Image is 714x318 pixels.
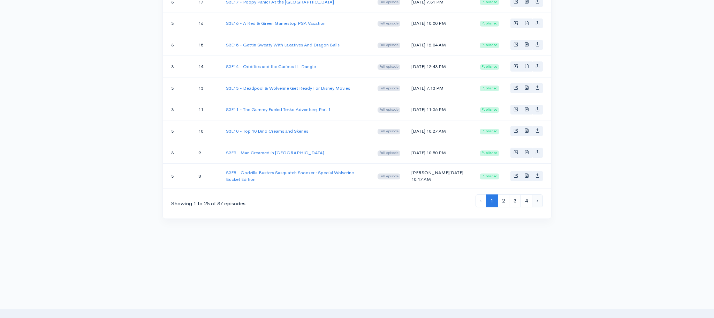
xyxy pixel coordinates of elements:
td: [DATE] 10:00 PM [406,13,474,34]
td: 11 [193,99,221,120]
span: Full episode [378,43,400,48]
div: Basic example [510,61,543,72]
td: 3 [163,56,193,77]
td: 14 [193,56,221,77]
span: Full episode [378,64,400,70]
span: Full episode [378,21,400,27]
a: S3E13 - Deadpool & Wolverine Get Ready For Disney Movies [226,85,350,91]
div: Basic example [510,105,543,115]
a: S3E16 - A Red & Green Gamestop PSA Vacation [226,20,326,26]
td: 3 [163,99,193,120]
a: S3E11 - The Gummy Fueled Tekko Adventure, Part 1 [226,106,331,112]
span: Published [480,129,499,134]
td: 9 [193,142,221,164]
div: Basic example [510,83,543,93]
div: Basic example [510,126,543,136]
td: 3 [163,77,193,99]
span: Published [480,173,499,179]
td: [DATE] 10:27 AM [406,120,474,142]
td: 15 [193,34,221,56]
a: 3 [509,194,521,207]
td: 16 [193,13,221,34]
span: Full episode [378,129,400,134]
td: [PERSON_NAME][DATE] 10:17 AM [406,163,474,188]
div: Basic example [510,148,543,158]
span: Full episode [378,173,400,179]
span: Full episode [378,86,400,91]
td: [DATE] 10:50 PM [406,142,474,164]
span: Published [480,43,499,48]
span: Full episode [378,150,400,156]
td: 3 [163,120,193,142]
span: Published [480,86,499,91]
span: Published [480,21,499,27]
td: 3 [163,34,193,56]
span: Published [480,150,499,156]
td: [DATE] 12:43 PM [406,56,474,77]
span: Published [480,64,499,70]
span: Full episode [378,107,400,113]
a: S3E9 - Man Creamed in [GEOGRAPHIC_DATA] [226,150,324,156]
td: 8 [193,163,221,188]
td: 3 [163,163,193,188]
td: 10 [193,120,221,142]
a: 2 [497,194,509,207]
td: 13 [193,77,221,99]
li: « Previous [476,194,486,207]
td: [DATE] 12:04 AM [406,34,474,56]
span: 1 [486,194,498,207]
a: S3E14 - Oddities and the Curious Lt. Dangle [226,64,316,69]
td: [DATE] 7:13 PM [406,77,474,99]
a: 4 [521,194,532,207]
a: S3E15 - Gettin Sweaty With Laxatives And Dragon Balls [226,42,340,48]
a: S3E10 - Top 10 Dino Creams and Skenes [226,128,308,134]
td: 3 [163,142,193,164]
div: Basic example [510,19,543,29]
a: S3E8 - Godzilla Busters Sasquatch Snoozer : Special Wolverine Bucket Edition [226,170,354,183]
div: Basic example [510,40,543,50]
div: Showing 1 to 25 of 87 episodes [171,200,245,208]
div: Basic example [510,171,543,181]
td: 3 [163,13,193,34]
td: [DATE] 11:36 PM [406,99,474,120]
span: Published [480,107,499,113]
a: Next » [532,194,543,207]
